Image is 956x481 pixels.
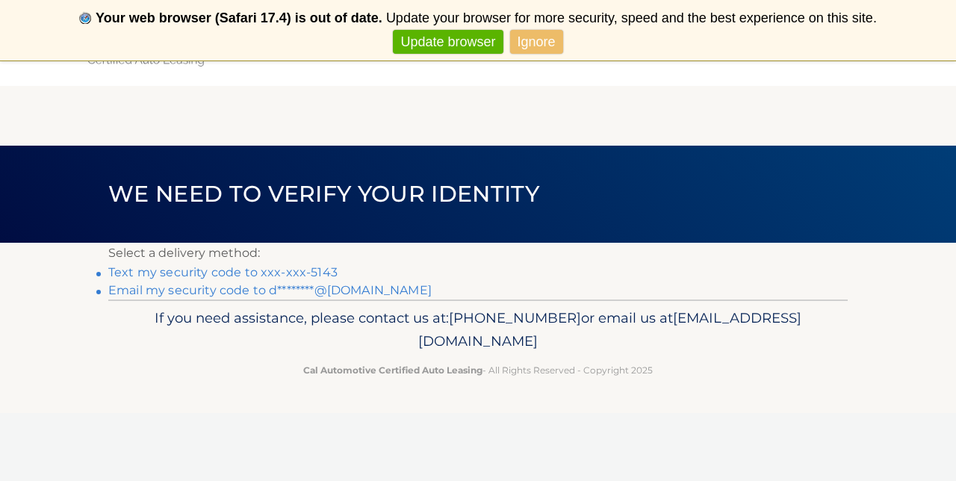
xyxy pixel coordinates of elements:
a: Text my security code to xxx-xxx-5143 [108,265,338,279]
span: [PHONE_NUMBER] [449,309,581,326]
p: Select a delivery method: [108,243,848,264]
p: If you need assistance, please contact us at: or email us at [118,306,838,354]
a: Update browser [393,30,503,55]
a: Email my security code to d********@[DOMAIN_NAME] [108,283,432,297]
p: - All Rights Reserved - Copyright 2025 [118,362,838,378]
b: Your web browser (Safari 17.4) is out of date. [96,10,382,25]
strong: Cal Automotive Certified Auto Leasing [303,364,482,376]
span: We need to verify your identity [108,180,539,208]
a: Ignore [510,30,563,55]
span: Update your browser for more security, speed and the best experience on this site. [386,10,877,25]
